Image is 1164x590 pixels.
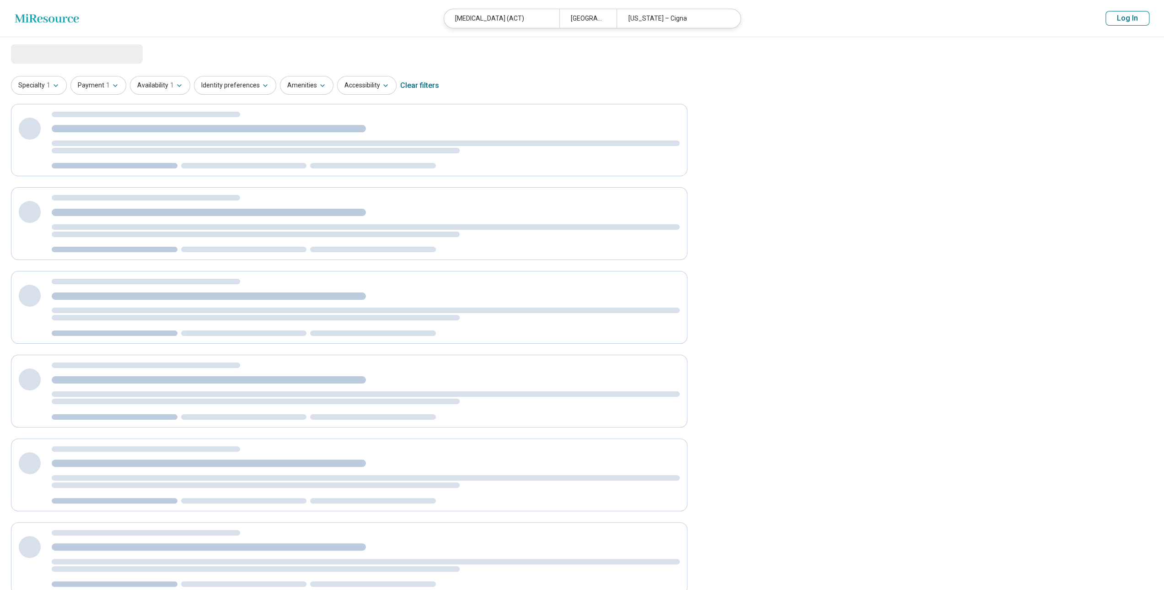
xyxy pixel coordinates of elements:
div: [US_STATE] – Cigna [617,9,732,28]
button: Log In [1105,11,1149,26]
button: Amenities [280,76,333,95]
span: 1 [47,81,50,90]
button: Specialty1 [11,76,67,95]
span: 1 [106,81,110,90]
button: Identity preferences [194,76,276,95]
div: [GEOGRAPHIC_DATA], VA 22031 [559,9,617,28]
span: 1 [170,81,174,90]
span: Loading... [11,44,88,63]
div: [MEDICAL_DATA] (ACT) [444,9,559,28]
button: Availability1 [130,76,190,95]
div: Clear filters [400,75,439,97]
button: Payment1 [70,76,126,95]
button: Accessibility [337,76,397,95]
